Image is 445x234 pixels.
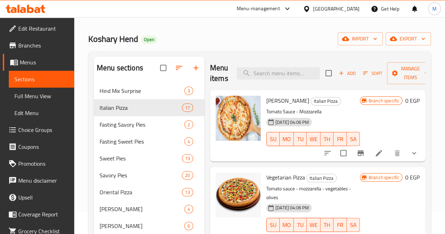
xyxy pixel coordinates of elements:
span: WE [310,220,318,230]
button: SU [266,218,280,232]
a: Menu disclaimer [3,172,74,189]
span: [DATE] 04:06 PM [273,204,312,211]
button: sort-choices [319,145,336,162]
span: [PERSON_NAME] [100,205,184,213]
span: MO [282,134,291,144]
a: Promotions [3,155,74,172]
span: Menu disclaimer [18,176,69,185]
span: Hind Mix Surprise [100,87,184,95]
div: items [184,120,193,129]
button: Add section [187,59,204,76]
span: Sort items [358,68,387,79]
span: Sort sections [171,59,187,76]
a: Restaurants management [119,9,190,18]
span: Edit Restaurant [18,24,69,33]
p: Tomato sauce - mozzarella - vegetables - olives [266,184,360,202]
span: 4 [185,138,193,145]
span: Italian Pizza [307,174,336,182]
div: items [182,171,193,179]
div: Menu-management [237,5,280,13]
span: M [432,5,437,13]
span: Oriental Pizza [100,188,182,196]
span: Sweet Pies [100,154,182,163]
span: FR [336,220,344,230]
span: WE [310,134,318,144]
span: [PERSON_NAME] [266,95,309,106]
a: Menus [198,9,223,18]
span: Upsell [18,193,69,202]
span: Koshary Hend [88,31,138,47]
h2: Menu sections [97,63,143,73]
a: Branches [3,37,74,54]
span: SA [350,220,357,230]
span: Select to update [336,146,351,160]
img: Vegetarian Pizza [216,172,261,217]
span: Select all sections [156,61,171,75]
span: Sections [231,10,251,18]
span: Coupons [18,143,69,151]
span: 6 [185,223,193,229]
a: Coupons [3,138,74,155]
div: items [184,222,193,230]
span: Open [141,37,157,43]
li: / [225,10,228,18]
span: SU [269,220,277,230]
span: Vegetarian Pizza [266,172,305,183]
button: SU [266,132,280,146]
div: Open [141,36,157,44]
div: Italian Pizza [100,103,182,112]
span: Branch specific [366,97,402,104]
span: 3 [185,88,193,94]
span: Fasting Savory Pies [100,120,184,129]
span: Savory Pies [100,171,182,179]
span: Italian Pizza [311,97,341,105]
h6: 0 EGP [405,172,420,182]
span: TH [323,134,331,144]
a: Upsell [3,189,74,206]
button: import [338,32,383,45]
a: Edit Restaurant [3,20,74,37]
li: / [193,10,195,18]
a: Menus [3,54,74,71]
button: delete [389,145,406,162]
button: Manage items [387,62,434,84]
span: Fasting Sweet Pies [100,137,184,146]
div: Fasting Sweet Pies4 [94,133,204,150]
span: Select section [321,66,336,81]
input: search [237,67,320,80]
li: / [114,10,116,18]
span: Restaurants management [127,10,190,18]
div: items [182,154,193,163]
span: Branch specific [366,174,402,181]
button: TH [320,218,333,232]
a: Edit menu item [375,149,383,157]
span: 13 [182,189,193,196]
button: TU [294,132,307,146]
span: Full Menu View [14,92,69,100]
span: [PERSON_NAME] [100,222,184,230]
div: [GEOGRAPHIC_DATA] [313,5,360,13]
div: Oriental Pizza13 [94,184,204,201]
a: Coverage Report [3,206,74,223]
div: items [184,137,193,146]
h6: 0 EGP [405,96,420,106]
span: 20 [182,172,193,179]
a: Choice Groups [3,121,74,138]
button: show more [406,145,422,162]
div: Italian Pizza [306,174,337,182]
span: Branches [18,41,69,50]
button: WE [307,218,320,232]
span: [DATE] 04:06 PM [273,119,312,126]
span: export [391,34,425,43]
span: Add item [336,68,358,79]
button: WE [307,132,320,146]
button: Add [336,68,358,79]
span: FR [336,134,344,144]
div: [PERSON_NAME]4 [94,201,204,217]
span: TU [297,134,304,144]
span: 4 [185,206,193,213]
button: SA [347,218,360,232]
